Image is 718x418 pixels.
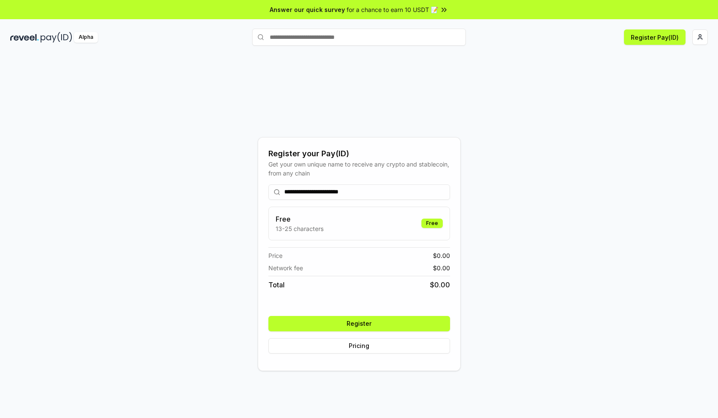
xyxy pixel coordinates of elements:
span: for a chance to earn 10 USDT 📝 [347,5,438,14]
div: Register your Pay(ID) [268,148,450,160]
button: Pricing [268,338,450,354]
span: $ 0.00 [430,280,450,290]
span: $ 0.00 [433,251,450,260]
span: Network fee [268,263,303,272]
span: Price [268,251,282,260]
button: Register Pay(ID) [624,29,686,45]
p: 13-25 characters [276,224,324,233]
span: $ 0.00 [433,263,450,272]
img: reveel_dark [10,32,39,43]
span: Answer our quick survey [270,5,345,14]
img: pay_id [41,32,72,43]
div: Alpha [74,32,98,43]
h3: Free [276,214,324,224]
div: Get your own unique name to receive any crypto and stablecoin, from any chain [268,160,450,178]
button: Register [268,316,450,331]
span: Total [268,280,285,290]
div: Free [421,219,443,228]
